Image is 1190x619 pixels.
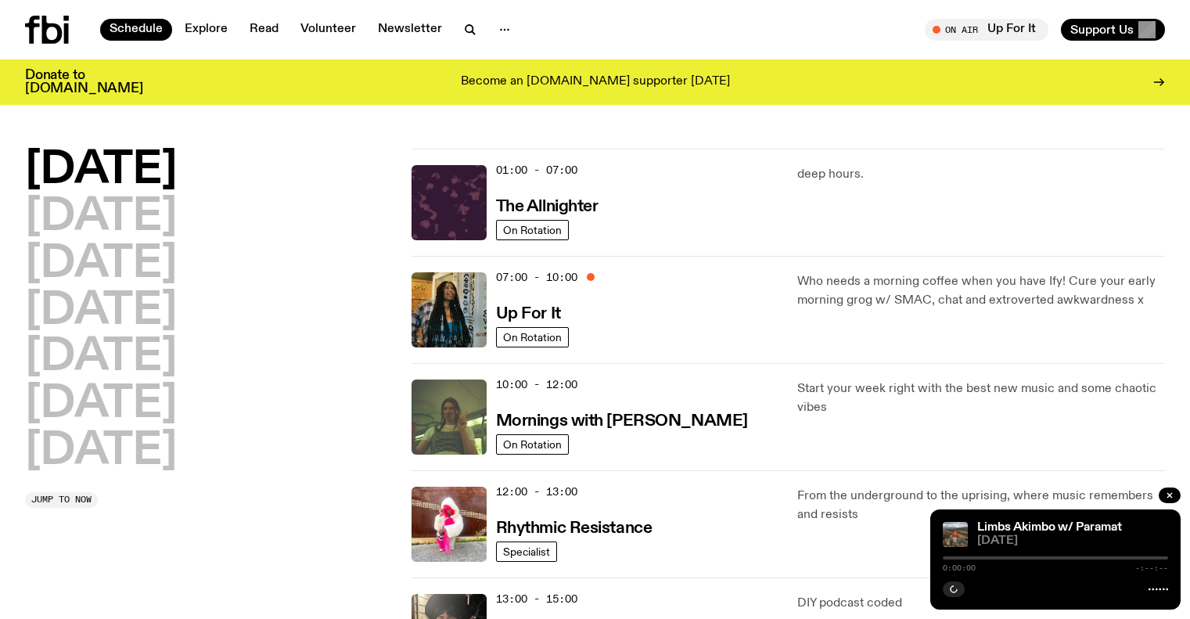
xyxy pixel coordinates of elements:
[175,19,237,41] a: Explore
[412,272,487,347] img: Ify - a Brown Skin girl with black braided twists, looking up to the side with her tongue stickin...
[25,430,177,473] button: [DATE]
[25,149,177,193] button: [DATE]
[496,270,577,285] span: 07:00 - 10:00
[461,75,730,89] p: Become an [DOMAIN_NAME] supporter [DATE]
[25,69,143,95] h3: Donate to [DOMAIN_NAME]
[943,564,976,572] span: 0:00:00
[25,243,177,286] button: [DATE]
[496,520,653,537] h3: Rhythmic Resistance
[496,199,599,215] h3: The Allnighter
[503,438,562,450] span: On Rotation
[977,521,1122,534] a: Limbs Akimbo w/ Paramat
[496,377,577,392] span: 10:00 - 12:00
[496,306,561,322] h3: Up For It
[25,492,98,508] button: Jump to now
[25,383,177,426] button: [DATE]
[496,484,577,499] span: 12:00 - 13:00
[496,303,561,322] a: Up For It
[503,331,562,343] span: On Rotation
[797,272,1165,310] p: Who needs a morning coffee when you have Ify! Cure your early morning grog w/ SMAC, chat and extr...
[503,224,562,236] span: On Rotation
[797,380,1165,417] p: Start your week right with the best new music and some chaotic vibes
[496,413,748,430] h3: Mornings with [PERSON_NAME]
[496,434,569,455] a: On Rotation
[412,380,487,455] img: Jim Kretschmer in a really cute outfit with cute braids, standing on a train holding up a peace s...
[496,220,569,240] a: On Rotation
[496,163,577,178] span: 01:00 - 07:00
[291,19,365,41] a: Volunteer
[100,19,172,41] a: Schedule
[496,542,557,562] a: Specialist
[496,327,569,347] a: On Rotation
[925,19,1048,41] button: On AirUp For It
[1070,23,1134,37] span: Support Us
[31,495,92,504] span: Jump to now
[412,487,487,562] img: Attu crouches on gravel in front of a brown wall. They are wearing a white fur coat with a hood, ...
[977,535,1168,547] span: [DATE]
[369,19,451,41] a: Newsletter
[25,196,177,239] button: [DATE]
[496,592,577,606] span: 13:00 - 15:00
[797,487,1165,524] p: From the underground to the uprising, where music remembers and resists
[25,336,177,380] button: [DATE]
[1061,19,1165,41] button: Support Us
[496,196,599,215] a: The Allnighter
[797,594,1165,613] p: DIY podcast coded
[25,290,177,333] button: [DATE]
[496,517,653,537] a: Rhythmic Resistance
[797,165,1165,184] p: deep hours.
[240,19,288,41] a: Read
[503,545,550,557] span: Specialist
[496,410,748,430] a: Mornings with [PERSON_NAME]
[1135,564,1168,572] span: -:--:--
